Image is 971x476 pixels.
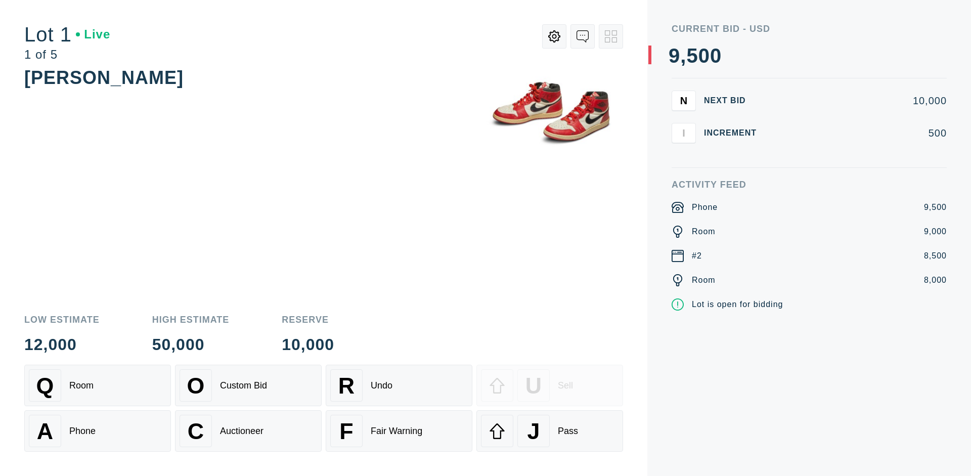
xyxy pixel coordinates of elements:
div: Low Estimate [24,315,100,324]
div: High Estimate [152,315,230,324]
span: R [338,373,355,399]
div: , [680,46,686,248]
div: 9,500 [924,201,947,213]
div: Increment [704,129,765,137]
div: Fair Warning [371,426,422,437]
div: Current Bid - USD [672,24,947,33]
div: Phone [692,201,718,213]
span: C [188,418,204,444]
div: #2 [692,250,702,262]
div: Next Bid [704,97,765,105]
div: Auctioneer [220,426,263,437]
div: Activity Feed [672,180,947,189]
div: Room [692,226,716,238]
span: F [339,418,353,444]
div: 12,000 [24,336,100,353]
div: Room [692,274,716,286]
div: Phone [69,426,96,437]
div: Lot 1 [24,24,110,45]
div: 10,000 [282,336,334,353]
button: RUndo [326,365,472,406]
span: N [680,95,687,106]
div: Live [76,28,110,40]
div: Pass [558,426,578,437]
span: A [37,418,53,444]
div: Reserve [282,315,334,324]
div: 0 [710,46,722,66]
div: 5 [686,46,698,66]
div: 9 [669,46,680,66]
button: N [672,91,696,111]
div: Undo [371,380,392,391]
button: APhone [24,410,171,452]
span: O [187,373,205,399]
div: 0 [698,46,710,66]
div: Custom Bid [220,380,267,391]
button: QRoom [24,365,171,406]
button: OCustom Bid [175,365,322,406]
div: 500 [773,128,947,138]
div: 10,000 [773,96,947,106]
div: 1 of 5 [24,49,110,61]
button: I [672,123,696,143]
span: Q [36,373,54,399]
div: 50,000 [152,336,230,353]
div: 8,000 [924,274,947,286]
div: 9,000 [924,226,947,238]
button: FFair Warning [326,410,472,452]
button: USell [476,365,623,406]
span: U [525,373,542,399]
span: J [527,418,540,444]
button: JPass [476,410,623,452]
div: Room [69,380,94,391]
button: CAuctioneer [175,410,322,452]
div: 8,500 [924,250,947,262]
div: Sell [558,380,573,391]
div: Lot is open for bidding [692,298,783,311]
span: I [682,127,685,139]
div: [PERSON_NAME] [24,67,184,88]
